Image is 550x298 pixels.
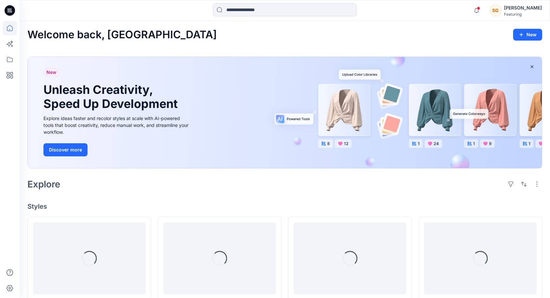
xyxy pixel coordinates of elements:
div: Featuring [504,12,542,17]
button: Discover more [43,143,88,156]
a: Discover more [43,143,190,156]
div: Explore ideas faster and recolor styles at scale with AI-powered tools that boost creativity, red... [43,115,190,135]
div: SG [490,5,501,16]
button: New [513,29,542,41]
div: [PERSON_NAME] [504,4,542,12]
span: New [46,68,57,76]
h1: Unleash Creativity, Speed Up Development [43,83,181,111]
h4: Styles [27,202,542,210]
h2: Welcome back, [GEOGRAPHIC_DATA] [27,29,217,41]
h2: Explore [27,179,60,189]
